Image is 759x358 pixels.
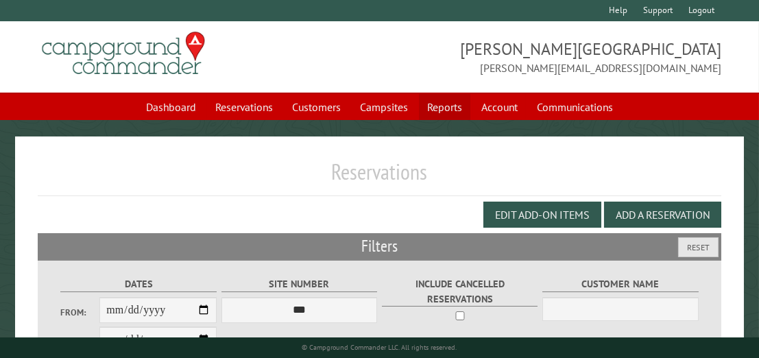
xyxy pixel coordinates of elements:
img: website_grey.svg [22,36,33,47]
label: Include Cancelled Reservations [382,276,538,307]
h2: Filters [38,233,721,259]
button: Add a Reservation [604,202,721,228]
button: Reset [678,237,719,257]
label: From: [60,306,99,319]
a: Reports [419,94,470,120]
div: v 4.0.25 [38,22,67,33]
a: Reservations [207,94,281,120]
a: Campsites [352,94,416,120]
label: Site Number [221,276,378,292]
div: Domain Overview [52,88,123,97]
h1: Reservations [38,158,721,196]
label: To: [60,335,99,348]
a: Communications [529,94,621,120]
div: Keywords by Traffic [152,88,231,97]
img: tab_domain_overview_orange.svg [37,86,48,97]
small: © Campground Commander LLC. All rights reserved. [302,343,457,352]
button: Edit Add-on Items [483,202,601,228]
a: Dashboard [138,94,204,120]
img: logo_orange.svg [22,22,33,33]
div: Domain: [DOMAIN_NAME] [36,36,151,47]
img: tab_keywords_by_traffic_grey.svg [136,86,147,97]
a: Customers [284,94,349,120]
label: Dates [60,276,217,292]
img: Campground Commander [38,27,209,80]
a: Account [473,94,526,120]
span: [PERSON_NAME][GEOGRAPHIC_DATA] [PERSON_NAME][EMAIL_ADDRESS][DOMAIN_NAME] [380,38,721,76]
label: Customer Name [542,276,699,292]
